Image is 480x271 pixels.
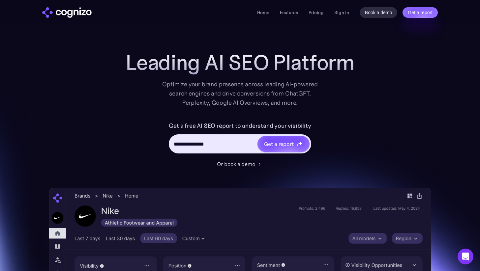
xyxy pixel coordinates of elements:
img: star [298,141,302,146]
div: Open Intercom Messenger [458,249,473,264]
h1: Leading AI SEO Platform [126,51,354,74]
a: Home [257,10,269,15]
a: Sign in [334,9,349,16]
img: star [296,144,299,146]
a: home [42,7,92,18]
div: Or book a demo [217,160,255,168]
div: Optimize your brand presence across leading AI-powered search engines and drive conversions from ... [159,80,321,107]
img: star [296,142,297,143]
a: Features [280,10,298,15]
div: Get a report [264,140,294,148]
a: Get a reportstarstarstar [257,135,310,152]
a: Pricing [309,10,324,15]
form: Hero URL Input Form [169,121,311,157]
a: Book a demo [360,7,398,18]
a: Or book a demo [217,160,263,168]
a: Get a report [403,7,438,18]
label: Get a free AI SEO report to understand your visibility [169,121,311,131]
img: cognizo logo [42,7,92,18]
